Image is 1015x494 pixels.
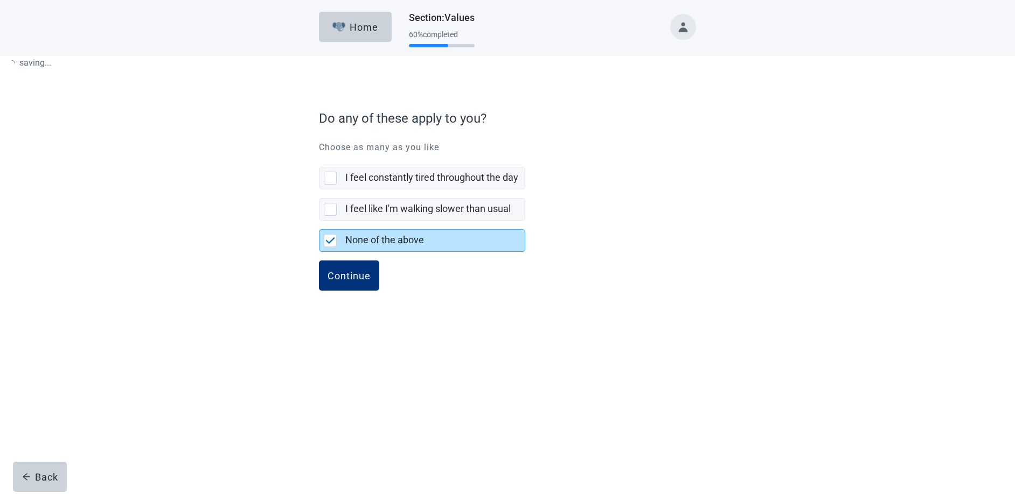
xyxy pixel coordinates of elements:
[13,462,67,492] button: arrow-leftBack
[409,26,475,52] div: Progress section
[345,172,518,183] label: I feel constantly tired throughout the day
[319,141,696,154] p: Choose as many as you like
[328,270,371,281] div: Continue
[22,471,58,482] div: Back
[319,260,379,291] button: Continue
[332,22,379,32] div: Home
[319,229,525,252] div: None of the above, checkbox, selected
[22,472,31,481] span: arrow-left
[345,203,511,214] label: I feel like I'm walking slower than usual
[345,234,424,245] label: None of the above
[319,12,392,42] button: ElephantHome
[319,167,525,189] div: I feel constantly tired throughout the day, checkbox, not selected
[319,198,525,221] div: I feel like I'm walking slower than usual, checkbox, not selected
[409,30,475,39] div: 60 % completed
[319,109,691,128] label: Do any of these apply to you?
[670,14,696,40] button: Toggle account menu
[332,22,346,32] img: Elephant
[8,59,17,68] span: loading
[409,10,475,25] h1: Section : Values
[9,56,51,69] p: saving ...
